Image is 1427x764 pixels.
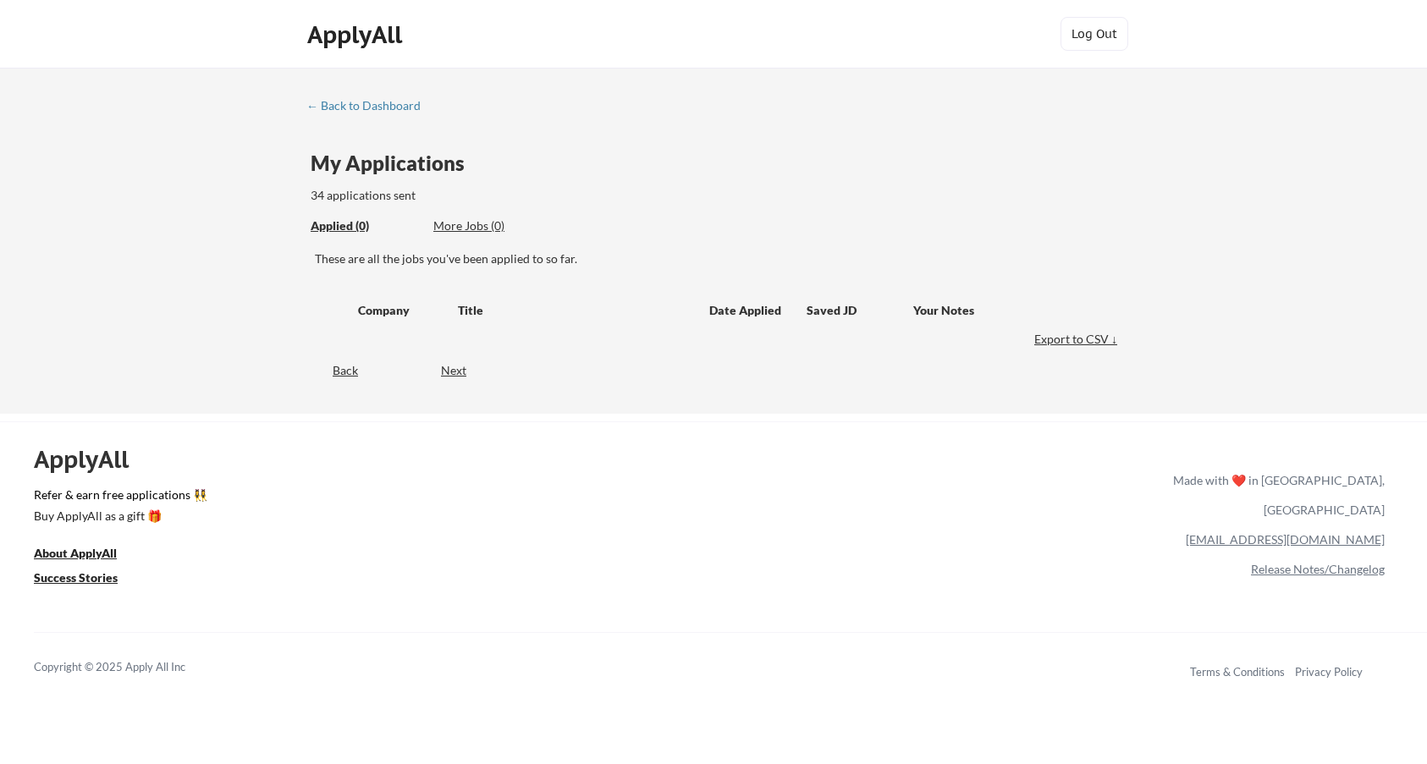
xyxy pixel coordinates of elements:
[433,217,558,234] div: More Jobs (0)
[306,99,433,116] a: ← Back to Dashboard
[34,507,203,528] a: Buy ApplyAll as a gift 🎁
[34,659,229,676] div: Copyright © 2025 Apply All Inc
[433,217,558,235] div: These are job applications we think you'd be a good fit for, but couldn't apply you to automatica...
[34,445,148,474] div: ApplyAll
[1251,562,1385,576] a: Release Notes/Changelog
[913,302,1106,319] div: Your Notes
[311,217,421,235] div: These are all the jobs you've been applied to so far.
[311,153,478,173] div: My Applications
[34,546,117,560] u: About ApplyAll
[1295,665,1363,679] a: Privacy Policy
[34,544,140,565] a: About ApplyAll
[306,100,433,112] div: ← Back to Dashboard
[34,570,118,585] u: Success Stories
[34,510,203,522] div: Buy ApplyAll as a gift 🎁
[358,302,443,319] div: Company
[458,302,693,319] div: Title
[311,187,638,204] div: 34 applications sent
[34,569,140,590] a: Success Stories
[311,217,421,234] div: Applied (0)
[315,250,1121,267] div: These are all the jobs you've been applied to so far.
[1061,17,1128,51] button: Log Out
[1034,331,1121,348] div: Export to CSV ↓
[34,489,819,507] a: Refer & earn free applications 👯‍♀️
[307,20,407,49] div: ApplyAll
[1190,665,1285,679] a: Terms & Conditions
[1186,532,1385,547] a: [EMAIL_ADDRESS][DOMAIN_NAME]
[807,294,913,325] div: Saved JD
[709,302,784,319] div: Date Applied
[441,362,486,379] div: Next
[306,362,358,379] div: Back
[1166,465,1385,525] div: Made with ❤️ in [GEOGRAPHIC_DATA], [GEOGRAPHIC_DATA]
